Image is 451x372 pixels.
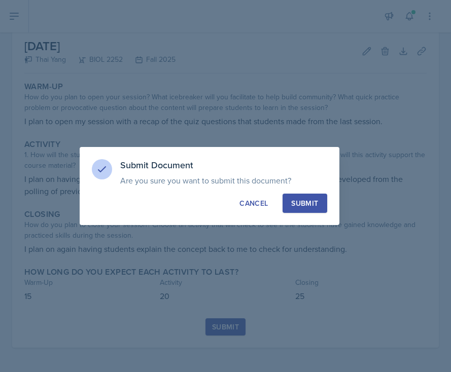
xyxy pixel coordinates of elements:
button: Submit [283,194,327,213]
p: Are you sure you want to submit this document? [120,175,327,185]
div: Submit [291,198,318,208]
button: Cancel [231,194,276,213]
h3: Submit Document [120,159,327,171]
div: Cancel [239,198,268,208]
